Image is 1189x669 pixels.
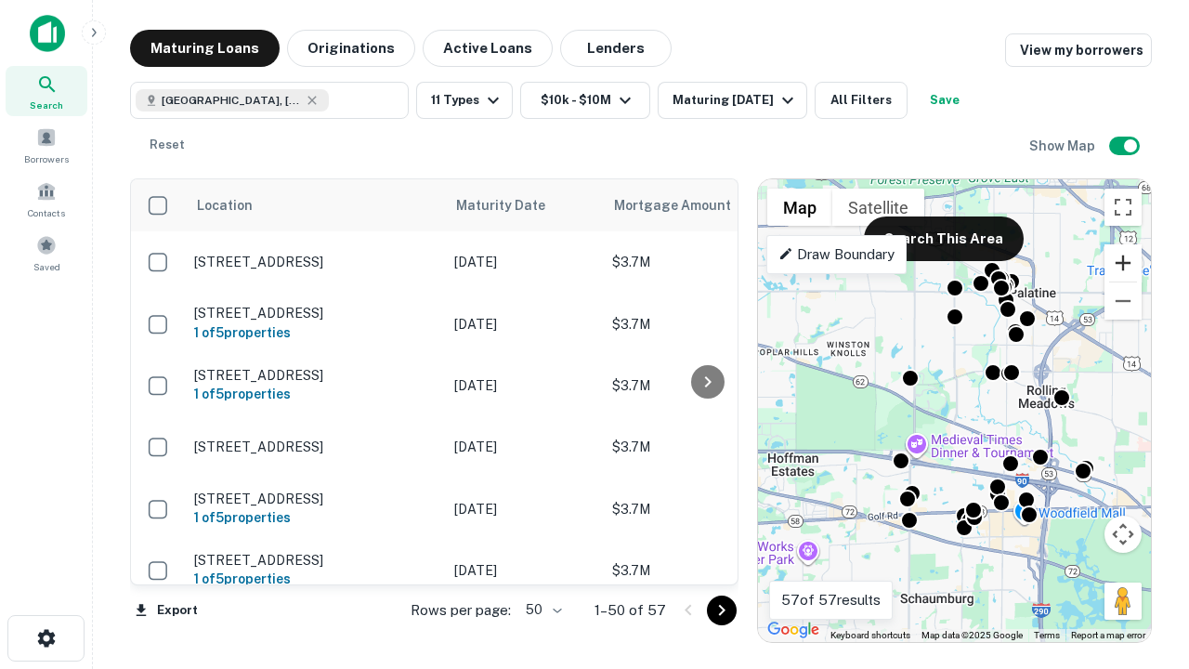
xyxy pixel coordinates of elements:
[763,618,824,642] a: Open this area in Google Maps (opens a new window)
[603,179,807,231] th: Mortgage Amount
[612,560,798,581] p: $3.7M
[658,82,807,119] button: Maturing [DATE]
[454,560,594,581] p: [DATE]
[194,569,436,589] h6: 1 of 5 properties
[454,314,594,334] p: [DATE]
[423,30,553,67] button: Active Loans
[194,367,436,384] p: [STREET_ADDRESS]
[454,252,594,272] p: [DATE]
[456,194,569,216] span: Maturity Date
[763,618,824,642] img: Google
[194,322,436,343] h6: 1 of 5 properties
[758,179,1151,642] div: 0 0
[454,499,594,519] p: [DATE]
[1104,516,1142,553] button: Map camera controls
[1096,520,1189,610] iframe: Chat Widget
[1071,630,1145,640] a: Report a map error
[185,179,445,231] th: Location
[560,30,672,67] button: Lenders
[287,30,415,67] button: Originations
[1005,33,1152,67] a: View my borrowers
[1104,189,1142,226] button: Toggle fullscreen view
[130,30,280,67] button: Maturing Loans
[778,243,895,266] p: Draw Boundary
[673,89,799,111] div: Maturing [DATE]
[815,82,908,119] button: All Filters
[6,228,87,278] a: Saved
[612,437,798,457] p: $3.7M
[612,499,798,519] p: $3.7M
[832,189,924,226] button: Show satellite imagery
[196,194,253,216] span: Location
[915,82,974,119] button: Save your search to get updates of matches that match your search criteria.
[830,629,910,642] button: Keyboard shortcuts
[612,375,798,396] p: $3.7M
[614,194,755,216] span: Mortgage Amount
[194,507,436,528] h6: 1 of 5 properties
[454,437,594,457] p: [DATE]
[520,82,650,119] button: $10k - $10M
[194,254,436,270] p: [STREET_ADDRESS]
[411,599,511,622] p: Rows per page:
[6,66,87,116] a: Search
[6,174,87,224] a: Contacts
[864,216,1024,261] button: Search This Area
[194,439,436,455] p: [STREET_ADDRESS]
[194,552,436,569] p: [STREET_ADDRESS]
[781,589,881,611] p: 57 of 57 results
[130,597,203,624] button: Export
[33,259,60,274] span: Saved
[454,375,594,396] p: [DATE]
[1029,136,1098,156] h6: Show Map
[162,92,301,109] span: [GEOGRAPHIC_DATA], [GEOGRAPHIC_DATA]
[416,82,513,119] button: 11 Types
[194,491,436,507] p: [STREET_ADDRESS]
[194,384,436,404] h6: 1 of 5 properties
[707,596,737,625] button: Go to next page
[6,120,87,170] a: Borrowers
[194,305,436,321] p: [STREET_ADDRESS]
[594,599,666,622] p: 1–50 of 57
[767,189,832,226] button: Show street map
[1034,630,1060,640] a: Terms (opens in new tab)
[137,126,197,164] button: Reset
[921,630,1023,640] span: Map data ©2025 Google
[24,151,69,166] span: Borrowers
[1104,282,1142,320] button: Zoom out
[612,252,798,272] p: $3.7M
[518,597,565,623] div: 50
[30,98,63,112] span: Search
[28,205,65,220] span: Contacts
[1104,244,1142,282] button: Zoom in
[445,179,603,231] th: Maturity Date
[612,314,798,334] p: $3.7M
[30,15,65,52] img: capitalize-icon.png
